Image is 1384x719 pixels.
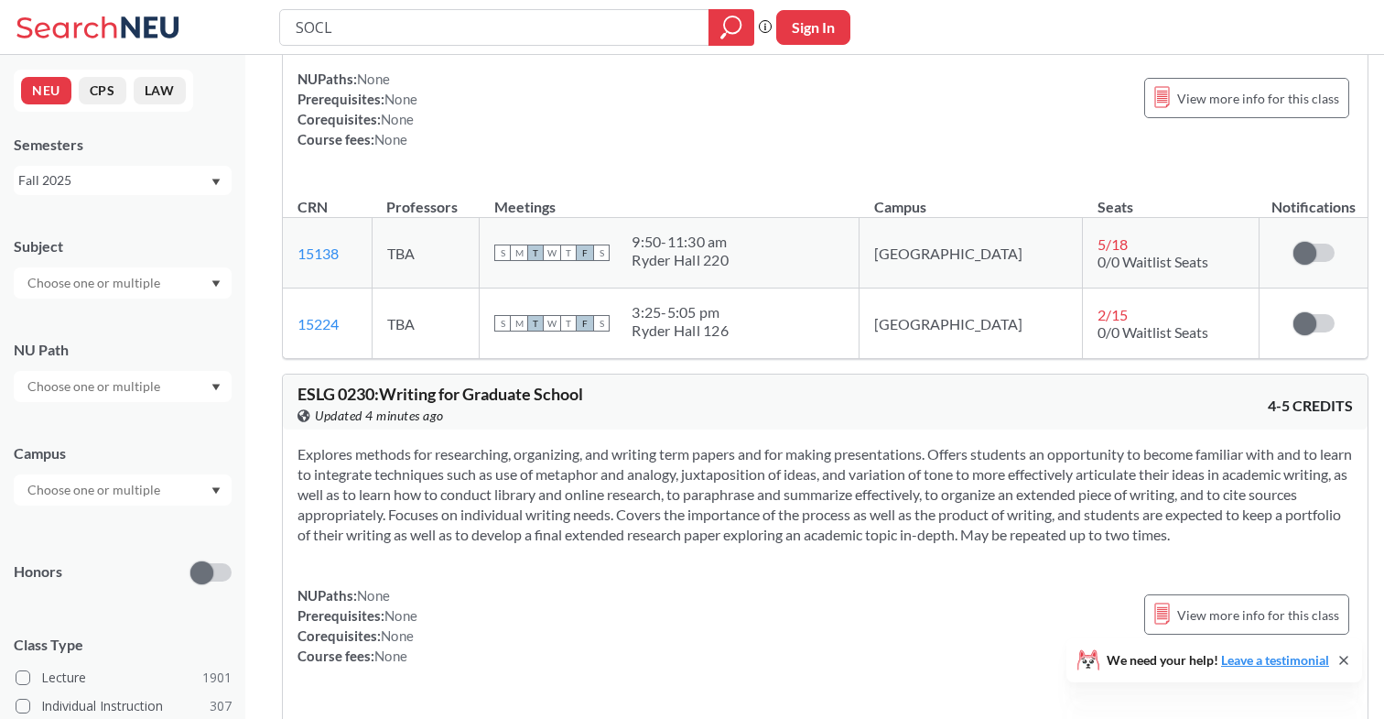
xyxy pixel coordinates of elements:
[16,694,232,718] label: Individual Instruction
[720,15,742,40] svg: magnifying glass
[577,315,593,332] span: F
[297,315,339,332] a: 15224
[511,315,527,332] span: M
[14,371,232,402] div: Dropdown arrow
[593,245,610,261] span: S
[1097,306,1128,323] span: 2 / 15
[632,251,729,269] div: Ryder Hall 220
[384,607,417,624] span: None
[134,77,186,104] button: LAW
[776,10,850,45] button: Sign In
[21,77,71,104] button: NEU
[577,245,593,261] span: F
[211,280,221,288] svg: Dropdown arrow
[297,585,417,666] div: NUPaths: Prerequisites: Corequisites: Course fees:
[1107,654,1329,667] span: We need your help!
[14,635,232,655] span: Class Type
[297,197,328,217] div: CRN
[708,9,754,46] div: magnifying glass
[357,71,390,87] span: None
[357,587,390,604] span: None
[14,236,232,256] div: Subject
[18,272,172,294] input: Choose one or multiple
[14,443,232,463] div: Campus
[527,245,544,261] span: T
[1097,253,1208,270] span: 0/0 Waitlist Seats
[297,384,583,404] span: ESLG 0230 : Writing for Graduate School
[632,321,729,340] div: Ryder Hall 126
[1177,87,1339,110] span: View more info for this class
[297,69,417,149] div: NUPaths: Prerequisites: Corequisites: Course fees:
[527,315,544,332] span: T
[544,315,560,332] span: W
[494,245,511,261] span: S
[14,135,232,155] div: Semesters
[544,245,560,261] span: W
[1268,396,1353,416] span: 4-5 CREDITS
[297,245,339,262] a: 15138
[860,179,1083,218] th: Campus
[211,384,221,391] svg: Dropdown arrow
[14,267,232,299] div: Dropdown arrow
[560,315,577,332] span: T
[860,218,1083,289] td: [GEOGRAPHIC_DATA]
[632,303,729,321] div: 3:25 - 5:05 pm
[372,179,480,218] th: Professors
[560,245,577,261] span: T
[372,289,480,359] td: TBA
[1083,179,1260,218] th: Seats
[79,77,126,104] button: CPS
[211,487,221,495] svg: Dropdown arrow
[210,696,232,716] span: 307
[14,474,232,506] div: Dropdown arrow
[372,218,480,289] td: TBA
[384,91,417,107] span: None
[1221,652,1329,668] a: Leave a testimonial
[480,179,860,218] th: Meetings
[294,12,696,43] input: Class, professor, course number, "phrase"
[297,444,1353,545] section: Explores methods for researching, organizing, and writing term papers and for making presentation...
[18,170,210,191] div: Fall 2025
[1097,323,1208,341] span: 0/0 Waitlist Seats
[14,340,232,360] div: NU Path
[211,179,221,186] svg: Dropdown arrow
[14,561,62,583] p: Honors
[381,627,414,644] span: None
[1097,235,1128,253] span: 5 / 18
[1177,604,1339,626] span: View more info for this class
[202,668,232,688] span: 1901
[593,315,610,332] span: S
[1260,179,1368,218] th: Notifications
[511,245,527,261] span: M
[374,131,407,147] span: None
[494,315,511,332] span: S
[18,376,172,398] input: Choose one or multiple
[14,166,232,195] div: Fall 2025Dropdown arrow
[18,479,172,501] input: Choose one or multiple
[381,111,414,127] span: None
[632,233,729,251] div: 9:50 - 11:30 am
[374,648,407,664] span: None
[860,289,1083,359] td: [GEOGRAPHIC_DATA]
[315,406,444,426] span: Updated 4 minutes ago
[16,666,232,690] label: Lecture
